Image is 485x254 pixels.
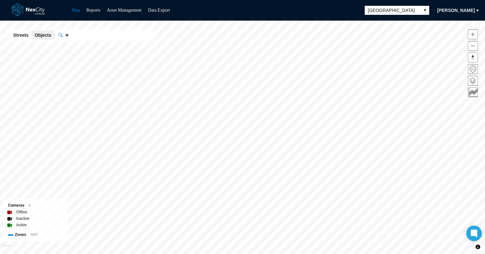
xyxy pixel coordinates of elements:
[468,53,478,62] span: Reset bearing to north
[148,8,170,13] a: Data Export
[437,7,475,14] span: [PERSON_NAME]
[72,8,80,13] a: Map
[468,64,478,74] button: Home
[368,7,418,14] span: [GEOGRAPHIC_DATA]
[13,32,28,38] span: Streets
[468,76,478,86] button: Layers management
[433,5,479,15] button: [PERSON_NAME]
[468,41,478,51] button: Zoom out
[10,31,32,40] button: Streets
[16,222,27,228] label: Active
[107,8,142,13] a: Asset Management
[30,233,37,237] span: 7077
[35,32,51,38] span: Objects
[474,243,482,251] button: Toggle attribution
[29,204,31,207] span: 0
[8,202,63,209] div: Cameras
[468,29,478,39] button: Zoom in
[8,231,63,238] div: Zones
[16,209,27,215] label: Offline
[468,30,478,39] span: Zoom in
[468,41,478,51] span: Zoom out
[3,245,10,252] a: Mapbox homepage
[468,87,478,97] button: Key metrics
[16,215,29,222] label: Inactive
[468,53,478,63] button: Reset bearing to north
[31,31,54,40] button: Objects
[421,6,429,15] button: select
[476,243,480,250] span: Toggle attribution
[86,8,101,13] a: Reports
